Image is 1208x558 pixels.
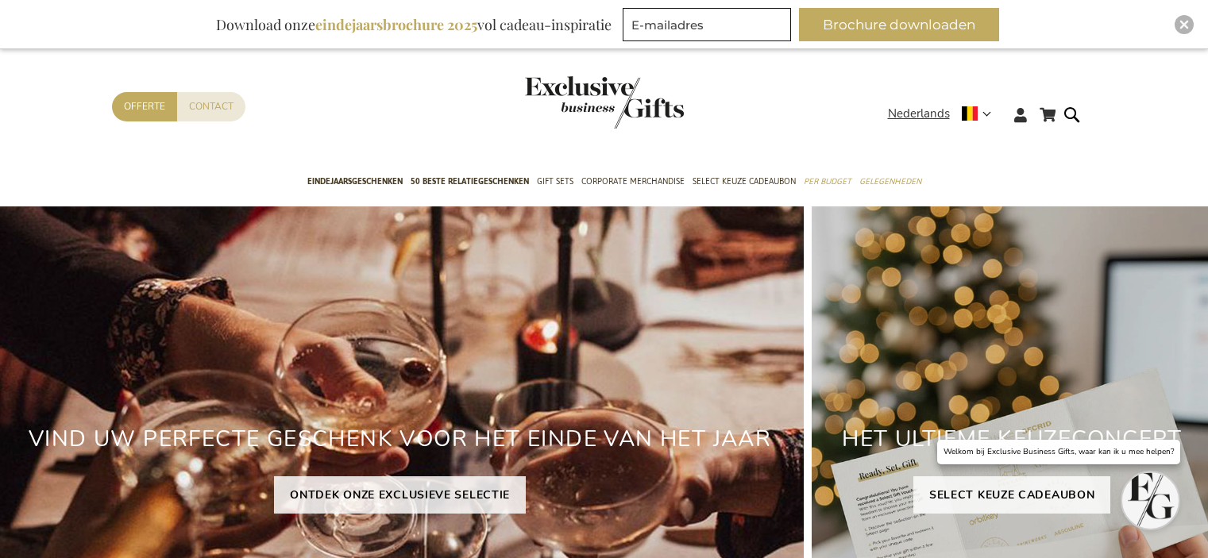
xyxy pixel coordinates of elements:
span: Corporate Merchandise [581,173,685,190]
span: Select Keuze Cadeaubon [693,173,796,190]
a: store logo [525,76,604,129]
div: Close [1175,15,1194,34]
img: Close [1179,20,1189,29]
b: eindejaarsbrochure 2025 [315,15,477,34]
a: Offerte [112,92,177,121]
a: Contact [177,92,245,121]
button: Brochure downloaden [799,8,999,41]
img: Exclusive Business gifts logo [525,76,684,129]
a: SELECT KEUZE CADEAUBON [913,476,1110,514]
input: E-mailadres [623,8,791,41]
span: Gift Sets [537,173,573,190]
span: 50 beste relatiegeschenken [411,173,529,190]
form: marketing offers and promotions [623,8,796,46]
span: Nederlands [888,105,950,123]
div: Download onze vol cadeau-inspiratie [209,8,619,41]
span: Eindejaarsgeschenken [307,173,403,190]
div: Nederlands [888,105,1002,123]
a: ONTDEK ONZE EXCLUSIEVE SELECTIE [274,476,526,514]
span: Per Budget [804,173,851,190]
span: Gelegenheden [859,173,921,190]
